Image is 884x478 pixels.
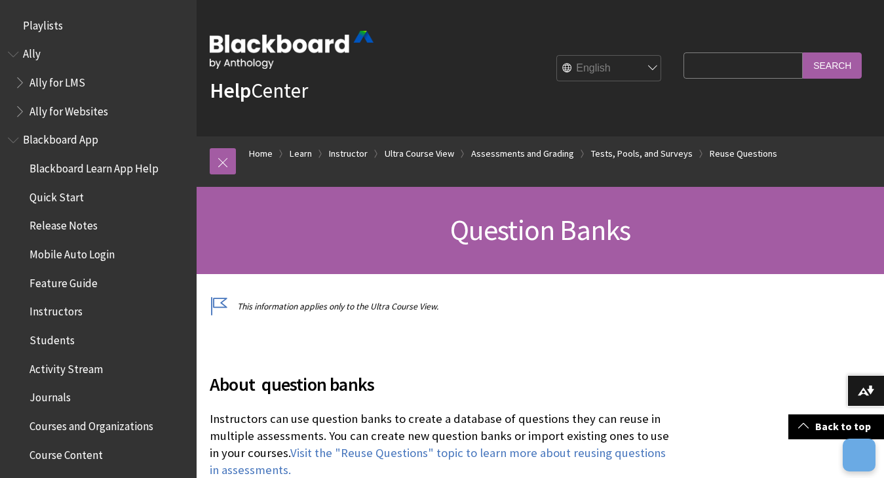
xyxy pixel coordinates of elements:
[29,415,153,433] span: Courses and Organizations
[385,146,454,162] a: Ultra Course View
[210,77,308,104] a: HelpCenter
[29,186,84,204] span: Quick Start
[29,358,103,376] span: Activity Stream
[788,414,884,439] a: Back to top
[210,77,251,104] strong: Help
[803,52,862,78] input: Search
[557,56,662,82] select: Site Language Selector
[210,370,677,398] span: About question banks
[471,146,574,162] a: Assessments and Grading
[210,300,677,313] p: This information applies only to the Ultra Course View.
[29,272,98,290] span: Feature Guide
[23,129,98,147] span: Blackboard App
[8,14,189,37] nav: Book outline for Playlists
[29,387,71,405] span: Journals
[249,146,273,162] a: Home
[29,301,83,319] span: Instructors
[710,146,777,162] a: Reuse Questions
[329,146,368,162] a: Instructor
[210,445,666,478] a: Visit the "Reuse Questions" topic to learn more about reusing questions in assessments.
[29,243,115,261] span: Mobile Auto Login
[29,329,75,347] span: Students
[450,212,631,248] span: Question Banks
[210,31,374,69] img: Blackboard by Anthology
[29,100,108,118] span: Ally for Websites
[29,215,98,233] span: Release Notes
[591,146,693,162] a: Tests, Pools, and Surveys
[843,439,875,471] button: فتح التفضيلات
[23,14,63,32] span: Playlists
[29,71,85,89] span: Ally for LMS
[23,43,41,61] span: Ally
[29,444,103,462] span: Course Content
[290,146,312,162] a: Learn
[29,157,159,175] span: Blackboard Learn App Help
[8,43,189,123] nav: Book outline for Anthology Ally Help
